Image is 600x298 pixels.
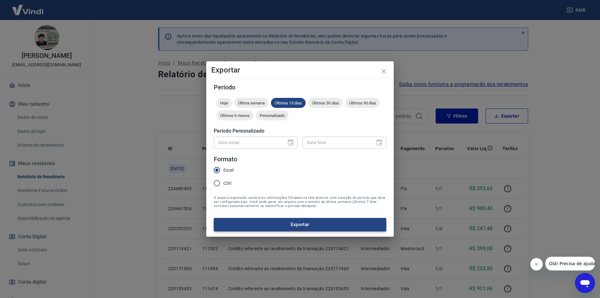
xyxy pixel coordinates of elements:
[256,113,288,118] span: Personalizado
[256,110,288,120] div: Personalizado
[223,180,232,187] span: CSV
[223,167,233,174] span: Excel
[234,98,268,108] div: Última semana
[530,258,543,270] iframe: Fechar mensagem
[545,257,595,270] iframe: Mensagem da empresa
[216,98,232,108] div: Hoje
[271,98,306,108] div: Últimos 15 dias
[575,273,595,293] iframe: Botão para abrir a janela de mensagens
[308,101,343,105] span: Últimos 30 dias
[214,84,386,90] h5: Período
[216,101,232,105] span: Hoje
[234,101,268,105] span: Última semana
[216,110,253,120] div: Últimos 6 meses
[214,196,386,208] span: O arquivo exportado conterá as informações filtradas na tela anterior com exceção do período que ...
[214,128,386,134] h5: Período Personalizado
[345,101,380,105] span: Últimos 90 dias
[345,98,380,108] div: Últimos 90 dias
[271,101,306,105] span: Últimos 15 dias
[308,98,343,108] div: Últimos 30 dias
[302,137,371,148] input: DD/MM/YYYY
[211,66,389,74] h4: Exportar
[216,113,253,118] span: Últimos 6 meses
[376,64,391,79] button: close
[214,155,237,164] legend: Formato
[4,4,52,9] span: Olá! Precisa de ajuda?
[214,218,386,231] button: Exportar
[214,137,282,148] input: DD/MM/YYYY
